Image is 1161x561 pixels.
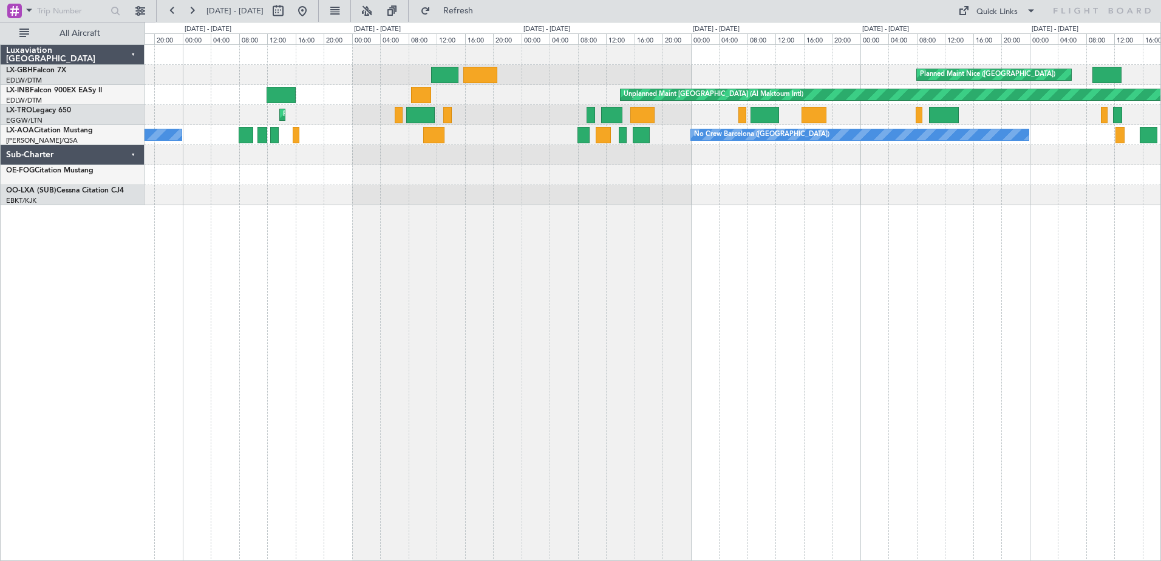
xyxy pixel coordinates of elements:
[1030,33,1058,44] div: 00:00
[6,167,35,174] span: OE-FOG
[662,33,690,44] div: 20:00
[888,33,916,44] div: 04:00
[267,33,295,44] div: 12:00
[804,33,832,44] div: 16:00
[862,24,909,35] div: [DATE] - [DATE]
[433,7,484,15] span: Refresh
[522,33,550,44] div: 00:00
[635,33,662,44] div: 16:00
[239,33,267,44] div: 08:00
[6,67,66,74] a: LX-GBHFalcon 7X
[920,66,1055,84] div: Planned Maint Nice ([GEOGRAPHIC_DATA])
[6,127,93,134] a: LX-AOACitation Mustang
[6,167,94,174] a: OE-FOGCitation Mustang
[324,33,352,44] div: 20:00
[6,107,32,114] span: LX-TRO
[6,107,71,114] a: LX-TROLegacy 650
[550,33,577,44] div: 04:00
[973,33,1001,44] div: 16:00
[6,136,78,145] a: [PERSON_NAME]/QSA
[952,1,1042,21] button: Quick Links
[1032,24,1078,35] div: [DATE] - [DATE]
[6,196,36,205] a: EBKT/KJK
[493,33,521,44] div: 20:00
[523,24,570,35] div: [DATE] - [DATE]
[6,87,30,94] span: LX-INB
[6,67,33,74] span: LX-GBH
[719,33,747,44] div: 04:00
[465,33,493,44] div: 16:00
[860,33,888,44] div: 00:00
[437,33,465,44] div: 12:00
[183,33,211,44] div: 00:00
[6,187,56,194] span: OO-LXA (SUB)
[691,33,719,44] div: 00:00
[832,33,860,44] div: 20:00
[1114,33,1142,44] div: 12:00
[694,126,829,144] div: No Crew Barcelona ([GEOGRAPHIC_DATA])
[6,187,124,194] a: OO-LXA (SUB)Cessna Citation CJ4
[409,33,437,44] div: 08:00
[917,33,945,44] div: 08:00
[945,33,973,44] div: 12:00
[606,33,634,44] div: 12:00
[185,24,231,35] div: [DATE] - [DATE]
[775,33,803,44] div: 12:00
[154,33,182,44] div: 20:00
[693,24,740,35] div: [DATE] - [DATE]
[296,33,324,44] div: 16:00
[747,33,775,44] div: 08:00
[206,5,264,16] span: [DATE] - [DATE]
[13,24,132,43] button: All Aircraft
[352,33,380,44] div: 00:00
[6,127,34,134] span: LX-AOA
[976,6,1018,18] div: Quick Links
[6,96,42,105] a: EDLW/DTM
[415,1,488,21] button: Refresh
[624,86,803,104] div: Unplanned Maint [GEOGRAPHIC_DATA] (Al Maktoum Intl)
[37,2,107,20] input: Trip Number
[32,29,128,38] span: All Aircraft
[578,33,606,44] div: 08:00
[6,76,42,85] a: EDLW/DTM
[1001,33,1029,44] div: 20:00
[283,106,474,124] div: Planned Maint [GEOGRAPHIC_DATA] ([GEOGRAPHIC_DATA])
[6,116,43,125] a: EGGW/LTN
[354,24,401,35] div: [DATE] - [DATE]
[211,33,239,44] div: 04:00
[6,87,102,94] a: LX-INBFalcon 900EX EASy II
[1086,33,1114,44] div: 08:00
[1058,33,1086,44] div: 04:00
[380,33,408,44] div: 04:00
